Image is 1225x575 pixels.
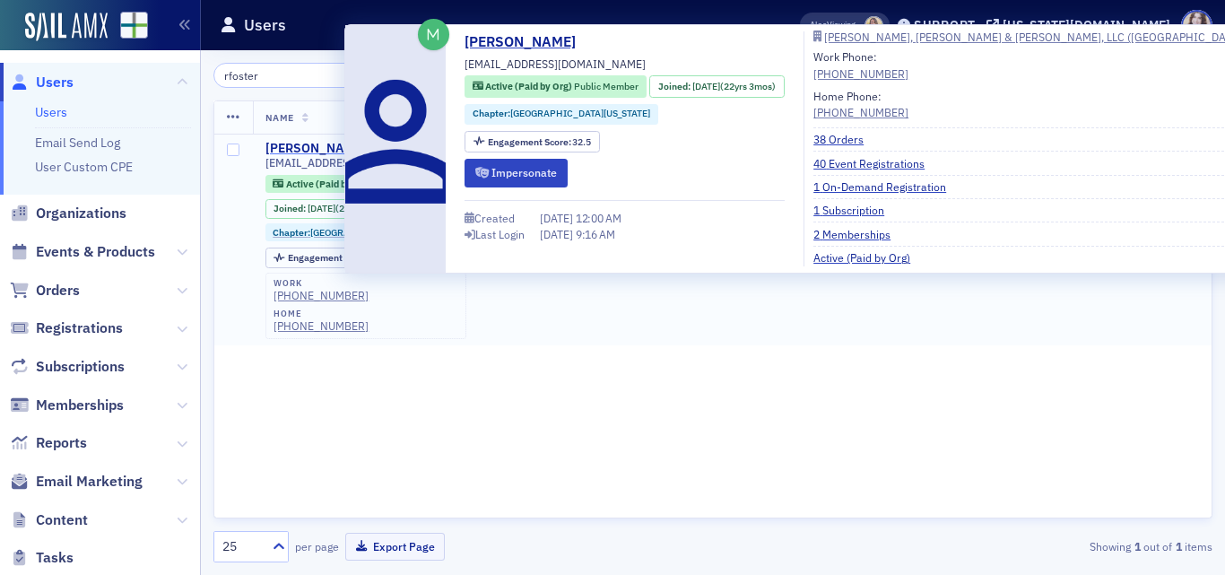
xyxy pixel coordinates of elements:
[213,63,385,88] input: Search…
[265,223,459,241] div: Chapter:
[36,73,74,92] span: Users
[36,318,123,338] span: Registrations
[475,230,525,240] div: Last Login
[692,80,776,94] div: (22yrs 3mos)
[10,73,74,92] a: Users
[576,211,621,225] span: 12:00 AM
[120,12,148,39] img: SailAMX
[35,104,67,120] a: Users
[465,159,568,187] button: Impersonate
[473,80,639,94] a: Active (Paid by Org) Public Member
[864,16,883,35] span: Bethany Booth
[36,242,155,262] span: Events & Products
[465,56,646,72] span: [EMAIL_ADDRESS][DOMAIN_NAME]
[473,107,510,119] span: Chapter :
[813,179,960,195] a: 1 On-Demand Registration
[813,131,877,147] a: 38 Orders
[308,202,335,214] span: [DATE]
[36,357,125,377] span: Subscriptions
[813,202,898,218] a: 1 Subscription
[10,281,80,301] a: Orders
[295,538,339,554] label: per page
[813,226,904,242] a: 2 Memberships
[265,175,447,193] div: Active (Paid by Org): Active (Paid by Org): Public Member
[540,211,576,225] span: [DATE]
[810,19,856,31] span: Viewing
[576,227,615,241] span: 9:16 AM
[488,137,592,147] div: 32.5
[10,242,155,262] a: Events & Products
[1003,17,1170,33] div: [US_STATE][DOMAIN_NAME]
[274,289,369,302] a: [PHONE_NUMBER]
[465,131,600,153] div: Engagement Score: 32.5
[10,548,74,568] a: Tasks
[1172,538,1185,554] strong: 1
[244,14,286,36] h1: Users
[485,80,574,92] span: Active (Paid by Org)
[465,104,658,125] div: Chapter:
[36,281,80,301] span: Orders
[288,251,373,264] span: Engagement Score :
[265,248,401,267] div: Engagement Score: 32.5
[36,433,87,453] span: Reports
[274,319,369,333] a: [PHONE_NUMBER]
[265,111,294,124] span: Name
[692,80,720,92] span: [DATE]
[36,396,124,415] span: Memberships
[574,80,639,92] span: Public Member
[345,533,445,561] button: Export Page
[540,227,576,241] span: [DATE]
[308,203,391,214] div: (22yrs 3mos)
[810,19,827,30] div: Also
[274,309,369,319] div: home
[274,203,308,214] span: Joined :
[658,80,692,94] span: Joined :
[892,538,1212,554] div: Showing out of items
[473,107,650,121] a: Chapter:[GEOGRAPHIC_DATA][US_STATE]
[813,48,908,82] div: Work Phone:
[222,537,262,556] div: 25
[465,75,647,98] div: Active (Paid by Org): Active (Paid by Org): Public Member
[488,135,573,148] span: Engagement Score :
[265,141,365,157] a: [PERSON_NAME]
[1181,10,1212,41] span: Profile
[274,278,369,289] div: work
[35,135,120,151] a: Email Send Log
[649,75,784,98] div: Joined: 2003-05-23 00:00:00
[25,13,108,41] img: SailAMX
[36,548,74,568] span: Tasks
[474,213,515,223] div: Created
[10,204,126,223] a: Organizations
[265,199,400,219] div: Joined: 2003-05-23 00:00:00
[108,12,148,42] a: View Homepage
[36,472,143,492] span: Email Marketing
[288,253,392,263] div: 32.5
[813,249,924,266] a: Active (Paid by Org)
[273,178,439,189] a: Active (Paid by Org) Public Member
[914,17,976,33] div: Support
[813,65,908,82] a: [PHONE_NUMBER]
[1131,538,1143,554] strong: 1
[813,155,938,171] a: 40 Event Registrations
[36,510,88,530] span: Content
[10,318,123,338] a: Registrations
[10,433,87,453] a: Reports
[286,178,375,190] span: Active (Paid by Org)
[273,226,310,239] span: Chapter :
[10,472,143,492] a: Email Marketing
[10,396,124,415] a: Memberships
[265,156,447,170] span: [EMAIL_ADDRESS][DOMAIN_NAME]
[986,19,1177,31] button: [US_STATE][DOMAIN_NAME]
[813,104,908,120] a: [PHONE_NUMBER]
[35,159,133,175] a: User Custom CPE
[465,31,589,53] a: [PERSON_NAME]
[273,227,450,239] a: Chapter:[GEOGRAPHIC_DATA][US_STATE]
[36,204,126,223] span: Organizations
[10,510,88,530] a: Content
